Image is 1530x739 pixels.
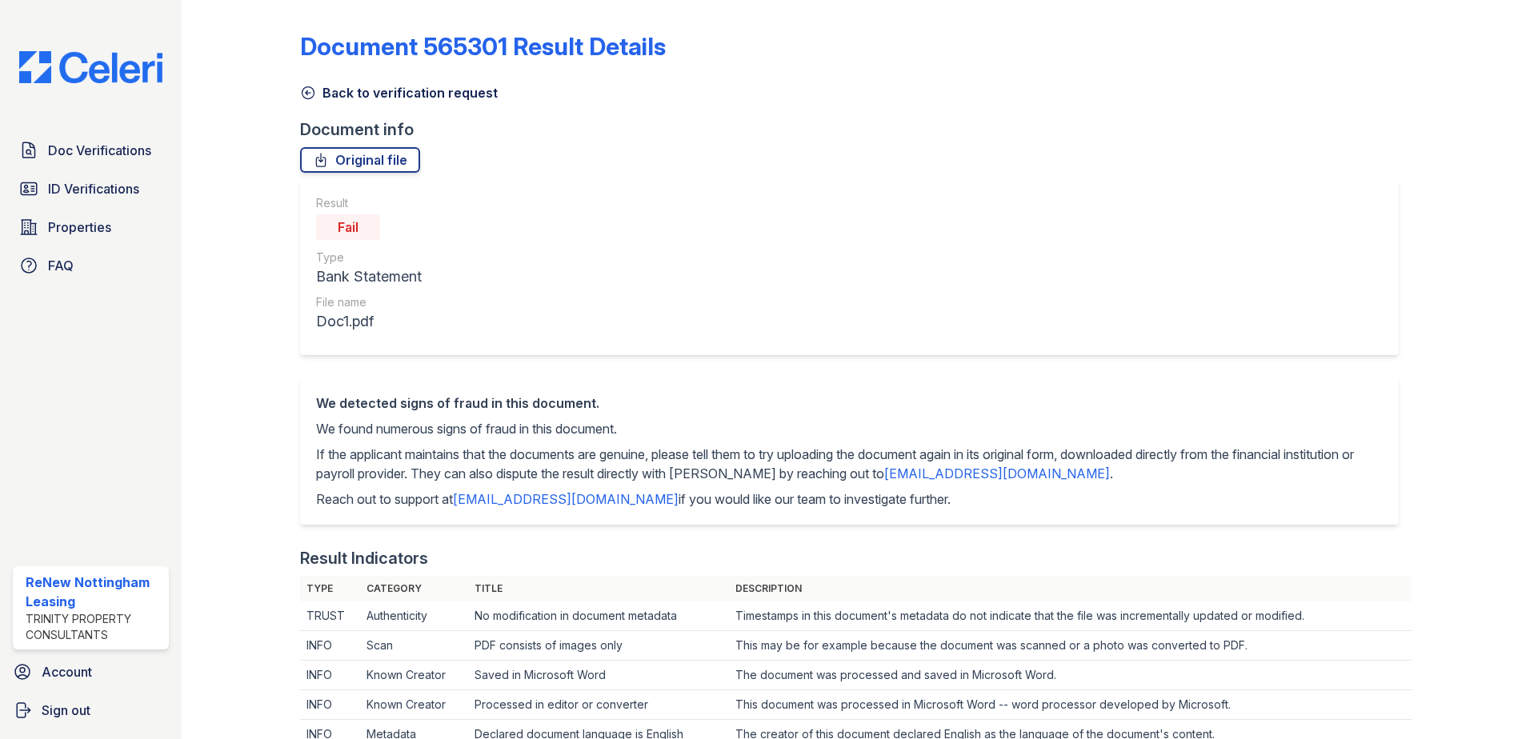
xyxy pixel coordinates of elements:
td: This may be for example because the document was scanned or a photo was converted to PDF. [729,631,1412,661]
td: TRUST [300,601,360,631]
div: Type [316,250,422,266]
a: Sign out [6,694,175,726]
div: Fail [316,214,380,240]
td: Saved in Microsoft Word [468,661,728,690]
th: Category [360,576,468,601]
a: Account [6,656,175,688]
div: We detected signs of fraud in this document. [316,393,1383,413]
span: Account [42,662,92,681]
td: INFO [300,631,360,661]
span: Sign out [42,701,90,720]
th: Description [729,576,1412,601]
td: INFO [300,690,360,720]
div: ReNew Nottingham Leasing [26,573,162,611]
a: [EMAIL_ADDRESS][DOMAIN_NAME] [453,491,679,507]
span: . [1110,465,1113,481]
a: [EMAIL_ADDRESS][DOMAIN_NAME] [884,465,1110,481]
td: Processed in editor or converter [468,690,728,720]
span: Properties [48,218,111,237]
span: Doc Verifications [48,141,151,160]
div: Result [316,195,422,211]
a: ID Verifications [13,173,169,205]
a: Original file [300,147,420,173]
td: INFO [300,661,360,690]
a: Doc Verifications [13,134,169,166]
td: Known Creator [360,690,468,720]
div: Result Indicators [300,547,428,569]
a: FAQ [13,250,169,282]
th: Type [300,576,360,601]
div: Doc1.pdf [316,310,422,333]
span: ID Verifications [48,179,139,198]
td: Scan [360,631,468,661]
td: The document was processed and saved in Microsoft Word. [729,661,1412,690]
p: Reach out to support at if you would like our team to investigate further. [316,489,1383,509]
img: CE_Logo_Blue-a8612792a0a2168367f1c8372b55b34899dd931a85d93a1a3d3e32e68fde9ad4.png [6,51,175,83]
td: Timestamps in this document's metadata do not indicate that the file was incrementally updated or... [729,601,1412,631]
a: Back to verification request [300,83,498,102]
span: FAQ [48,256,74,275]
a: Document 565301 Result Details [300,32,666,61]
td: This document was processed in Microsoft Word -- word processor developed by Microsoft. [729,690,1412,720]
div: Trinity Property Consultants [26,611,162,643]
td: Authenticity [360,601,468,631]
td: No modification in document metadata [468,601,728,631]
td: PDF consists of images only [468,631,728,661]
div: Document info [300,118,1412,141]
div: Bank Statement [316,266,422,288]
th: Title [468,576,728,601]
a: Properties [13,211,169,243]
td: Known Creator [360,661,468,690]
p: We found numerous signs of fraud in this document. [316,419,1383,438]
div: File name [316,294,422,310]
p: If the applicant maintains that the documents are genuine, please tell them to try uploading the ... [316,445,1383,483]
